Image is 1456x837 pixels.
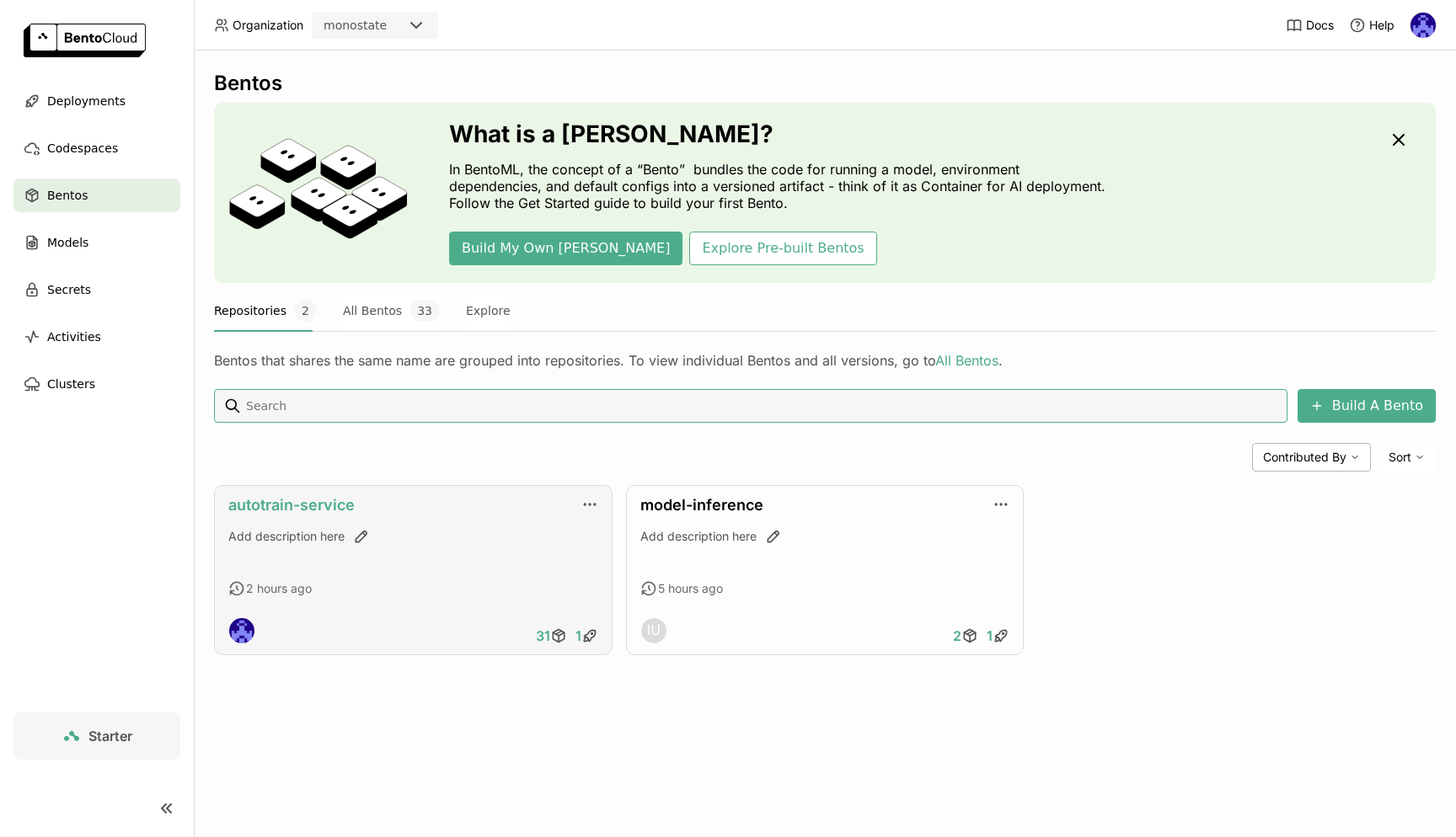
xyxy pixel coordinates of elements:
[1298,389,1436,423] button: Build A Bento
[1306,18,1334,33] span: Docs
[1378,443,1436,472] div: Sort
[949,619,982,653] a: 2
[388,18,390,35] input: Selected monostate.
[449,232,682,265] button: Build My Own [PERSON_NAME]
[246,581,312,596] span: 2 hours ago
[343,290,439,332] button: All Bentos
[449,120,1115,147] h3: What is a [PERSON_NAME]?
[640,528,1010,545] div: Add description here
[47,185,88,205] span: Bentos
[13,179,180,212] a: Bentos
[214,352,1436,369] div: Bentos that shares the same name are grouped into repositories. To view individual Bentos and all...
[47,280,91,300] span: Secrets
[1389,450,1411,465] span: Sort
[24,24,146,57] img: logo
[987,627,993,644] span: 1
[227,137,409,248] img: cover onboarding
[88,728,132,744] span: Starter
[1263,450,1346,465] span: Contributed By
[1369,18,1394,33] span: Help
[449,161,1115,211] p: In BentoML, the concept of a “Bento” bundles the code for running a model, environment dependenci...
[935,352,998,369] a: All Bentos
[532,619,571,653] a: 31
[1349,17,1394,34] div: Help
[689,232,876,265] button: Explore Pre-built Bentos
[536,627,550,644] span: 31
[13,273,180,307] a: Secrets
[214,71,1436,96] div: Bentos
[47,138,118,158] span: Codespaces
[640,617,667,644] div: Internal User
[13,712,180,760] a: Starter
[233,18,303,33] span: Organization
[13,84,180,118] a: Deployments
[47,327,101,347] span: Activities
[13,226,180,259] a: Models
[324,17,387,34] div: monostate
[982,619,1014,653] a: 1
[575,627,581,644] span: 1
[47,374,95,394] span: Clusters
[953,627,961,644] span: 2
[228,496,355,514] a: autotrain-service
[13,131,180,165] a: Codespaces
[640,496,763,514] a: model-inference
[1410,13,1436,38] img: Andrew correa
[1286,17,1334,34] a: Docs
[13,367,180,401] a: Clusters
[214,290,316,332] button: Repositories
[228,528,598,545] div: Add description here
[658,581,723,596] span: 5 hours ago
[229,618,254,643] img: Andrew correa
[244,392,1281,419] input: Search
[47,91,126,111] span: Deployments
[295,300,316,322] span: 2
[47,232,88,253] span: Models
[1252,443,1371,472] div: Contributed By
[641,618,666,643] div: IU
[410,300,439,322] span: 33
[13,320,180,354] a: Activities
[466,290,511,332] button: Explore
[571,619,602,653] a: 1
